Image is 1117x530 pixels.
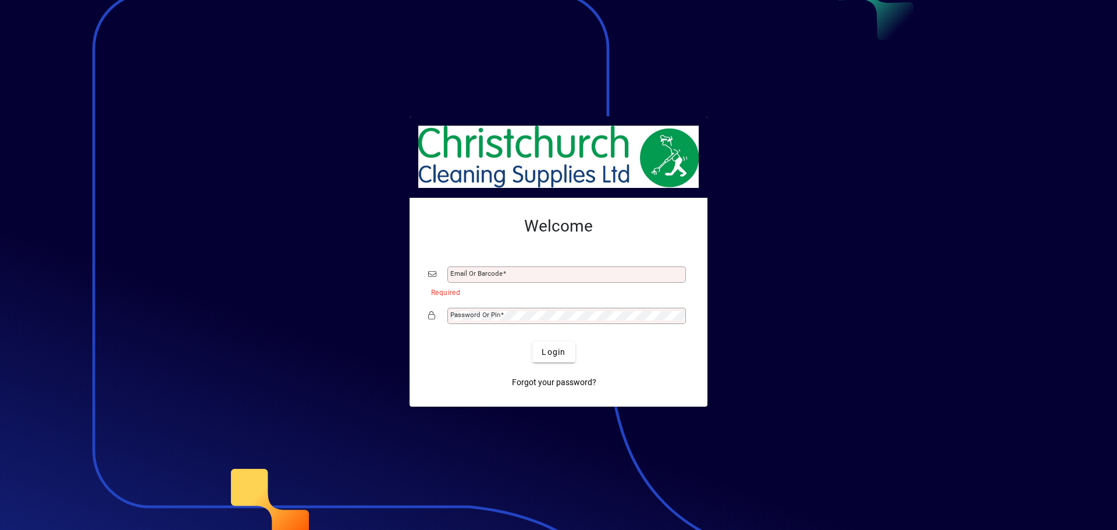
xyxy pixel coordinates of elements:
[431,286,680,298] mat-error: Required
[512,376,596,389] span: Forgot your password?
[450,311,500,319] mat-label: Password or Pin
[532,342,575,362] button: Login
[507,372,601,393] a: Forgot your password?
[428,216,689,236] h2: Welcome
[542,346,565,358] span: Login
[450,269,503,278] mat-label: Email or Barcode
